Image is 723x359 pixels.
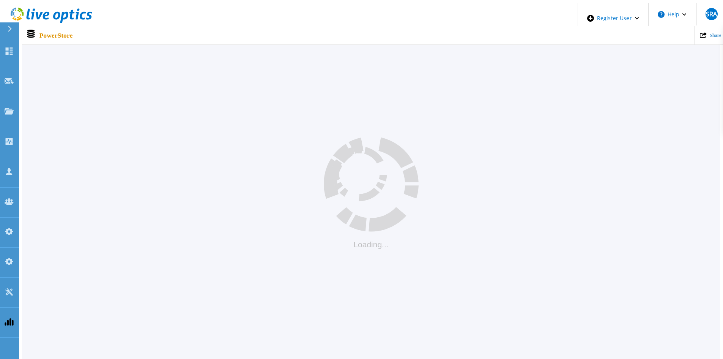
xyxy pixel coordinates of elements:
[39,32,73,40] p: PowerStore
[578,3,648,33] div: Register User
[3,3,720,340] div: ,
[706,11,717,17] span: SRA
[710,33,721,38] span: Share
[324,240,419,249] div: Loading...
[649,3,696,26] button: Help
